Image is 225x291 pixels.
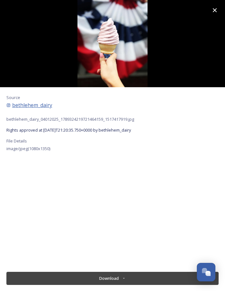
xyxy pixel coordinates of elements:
span: File Details [6,138,27,144]
span: Source [6,95,20,100]
a: bethlehem_dairy [6,101,219,109]
button: Open Chat [197,263,215,281]
span: bethlehem_dairy_04012025_1789324219721464159_1517417919.jpg [6,116,134,122]
button: Download [6,272,219,285]
span: Rights approved at [DATE]T21:20:35.750+0000 by bethlehem_dairy [6,127,131,133]
span: image/jpeg ( 1080 x 1350 ) [6,146,50,151]
span: bethlehem_dairy [12,101,52,109]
